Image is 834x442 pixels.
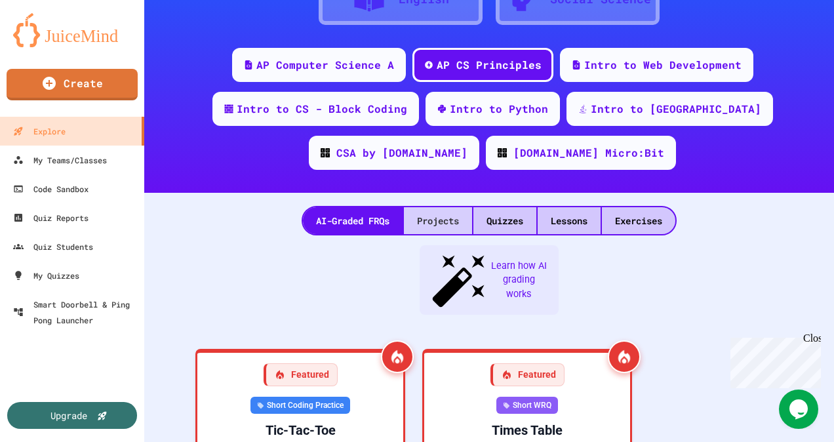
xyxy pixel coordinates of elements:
[13,181,89,197] div: Code Sandbox
[498,148,507,157] img: CODE_logo_RGB.png
[490,363,565,386] div: Featured
[321,148,330,157] img: CODE_logo_RGB.png
[437,57,542,73] div: AP CS Principles
[450,101,548,117] div: Intro to Python
[779,390,821,429] iframe: chat widget
[496,397,558,414] div: Short WRQ
[13,152,107,168] div: My Teams/Classes
[591,101,761,117] div: Intro to [GEOGRAPHIC_DATA]
[5,5,90,83] div: Chat with us now!Close
[489,259,548,302] span: Learn how AI grading works
[256,57,394,73] div: AP Computer Science A
[250,397,350,414] div: Short Coding Practice
[7,69,138,100] a: Create
[336,145,467,161] div: CSA by [DOMAIN_NAME]
[538,207,601,234] div: Lessons
[404,207,472,234] div: Projects
[237,101,407,117] div: Intro to CS - Block Coding
[13,13,131,47] img: logo-orange.svg
[13,268,79,283] div: My Quizzes
[435,422,620,439] div: Times Table
[725,332,821,388] iframe: chat widget
[13,239,93,254] div: Quiz Students
[264,363,338,386] div: Featured
[602,207,675,234] div: Exercises
[208,422,393,439] div: Tic-Tac-Toe
[50,409,87,422] div: Upgrade
[13,210,89,226] div: Quiz Reports
[13,123,66,139] div: Explore
[13,296,139,328] div: Smart Doorbell & Ping Pong Launcher
[473,207,536,234] div: Quizzes
[513,145,664,161] div: [DOMAIN_NAME] Micro:Bit
[584,57,742,73] div: Intro to Web Development
[303,207,403,234] div: AI-Graded FRQs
